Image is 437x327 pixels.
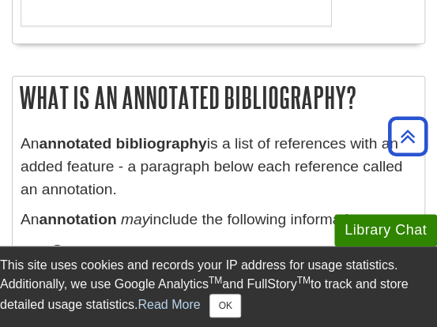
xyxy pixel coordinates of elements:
[39,135,206,152] strong: annotated bibliography
[39,211,116,227] strong: annotation
[21,133,416,201] p: An is a list of references with an added feature - a paragraph below each reference called an ann...
[209,294,240,318] button: Close
[209,275,222,286] sup: TM
[21,209,416,231] p: An include the following information:
[121,211,149,227] em: may
[13,77,424,118] h2: What Is An Annotated Bibliography?
[296,275,310,286] sup: TM
[334,214,437,246] button: Library Chat
[138,298,200,311] a: Read More
[52,242,121,258] b: Summary
[382,126,433,147] a: Back to Top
